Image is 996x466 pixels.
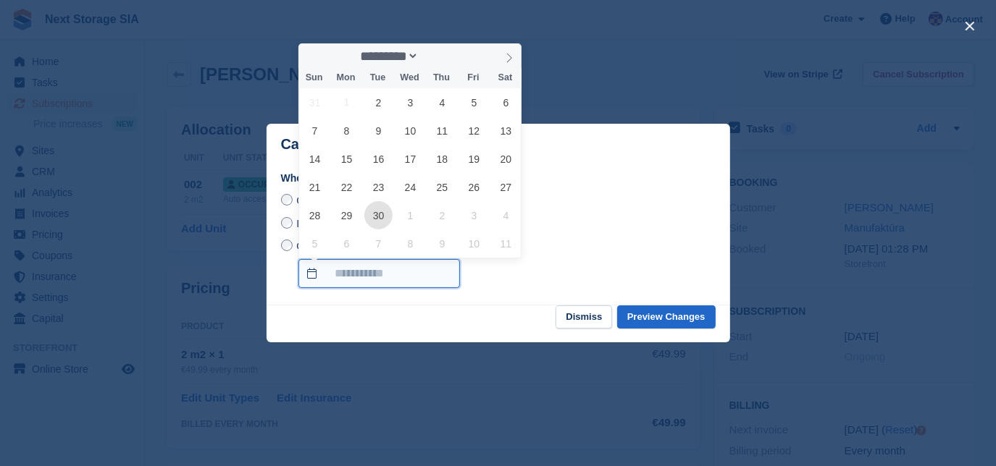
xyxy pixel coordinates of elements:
span: September 7, 2025 [301,116,329,145]
span: October 2, 2025 [428,201,456,229]
span: October 8, 2025 [396,229,424,258]
span: September 29, 2025 [332,201,361,229]
span: Sun [298,73,330,82]
span: September 13, 2025 [492,116,520,145]
span: September 24, 2025 [396,173,424,201]
input: On a custom date [298,259,460,288]
span: October 6, 2025 [332,229,361,258]
button: Preview Changes [617,305,716,329]
select: Month [355,48,419,64]
span: September 23, 2025 [364,173,393,201]
input: On a custom date [281,240,293,251]
span: September 14, 2025 [301,145,329,173]
span: September 8, 2025 [332,116,361,145]
input: Year [419,48,464,64]
span: September 30, 2025 [364,201,393,229]
span: September 10, 2025 [396,116,424,145]
button: close [958,14,982,38]
span: Thu [426,73,458,82]
span: October 1, 2025 [396,201,424,229]
span: September 16, 2025 [364,145,393,173]
span: September 15, 2025 [332,145,361,173]
span: Mon [330,73,362,82]
span: September 4, 2025 [428,88,456,116]
span: Wed [394,73,426,82]
span: September 1, 2025 [332,88,361,116]
span: October 9, 2025 [428,229,456,258]
p: Cancel Subscription [281,136,421,153]
span: September 27, 2025 [492,173,520,201]
span: Immediately [296,218,351,229]
input: Cancel at end of term - [DATE] [281,194,293,206]
span: October 11, 2025 [492,229,520,258]
span: October 4, 2025 [492,201,520,229]
input: Immediately [281,217,293,229]
span: Cancel at end of term - [DATE] [296,195,434,206]
button: Dismiss [556,305,612,329]
span: September 17, 2025 [396,145,424,173]
span: September 25, 2025 [428,173,456,201]
span: September 20, 2025 [492,145,520,173]
span: September 26, 2025 [460,173,488,201]
span: Sat [490,73,522,82]
span: Tue [362,73,394,82]
span: September 21, 2025 [301,173,329,201]
span: September 28, 2025 [301,201,329,229]
span: October 5, 2025 [301,229,329,258]
span: October 3, 2025 [460,201,488,229]
span: September 22, 2025 [332,173,361,201]
span: September 19, 2025 [460,145,488,173]
label: When do you want to cancel the subscription? [281,171,716,186]
span: September 6, 2025 [492,88,520,116]
span: Fri [458,73,490,82]
span: October 7, 2025 [364,229,393,258]
span: On a custom date [296,240,377,252]
span: October 10, 2025 [460,229,488,258]
span: August 31, 2025 [301,88,329,116]
span: September 3, 2025 [396,88,424,116]
span: September 5, 2025 [460,88,488,116]
span: September 9, 2025 [364,116,393,145]
span: September 2, 2025 [364,88,393,116]
span: September 11, 2025 [428,116,456,145]
span: September 12, 2025 [460,116,488,145]
span: September 18, 2025 [428,145,456,173]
